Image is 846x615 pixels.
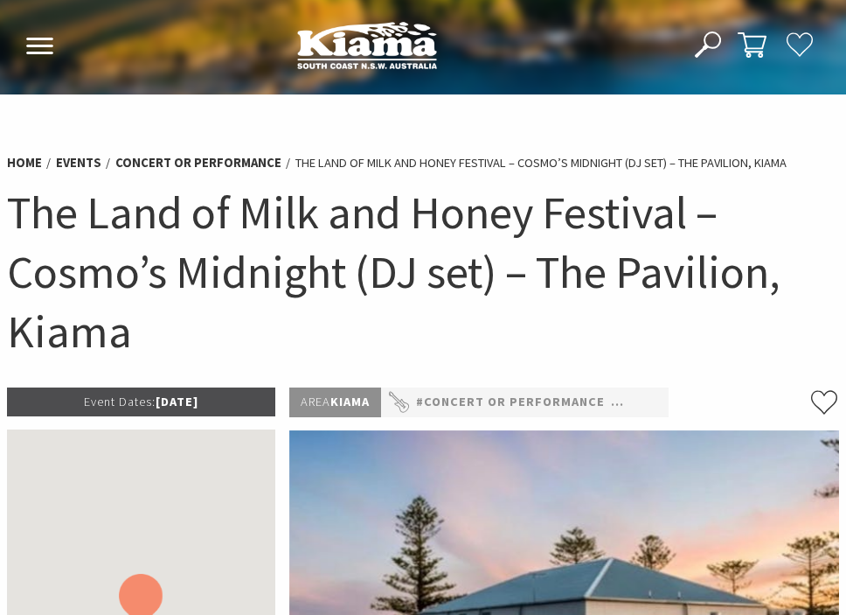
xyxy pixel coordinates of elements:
[7,388,275,416] p: [DATE]
[289,388,381,417] p: Kiama
[84,394,156,409] span: Event Dates:
[7,155,42,171] a: Home
[295,153,787,173] li: The Land of Milk and Honey Festival – Cosmo’s Midnight (DJ set) – The Pavilion, Kiama
[611,392,689,413] a: #Festivals
[56,155,101,171] a: Events
[301,394,330,409] span: Area
[297,21,437,69] img: Kiama Logo
[416,392,605,413] a: #Concert or Performance
[115,155,281,171] a: Concert or Performance
[7,183,839,361] h1: The Land of Milk and Honey Festival – Cosmo’s Midnight (DJ set) – The Pavilion, Kiama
